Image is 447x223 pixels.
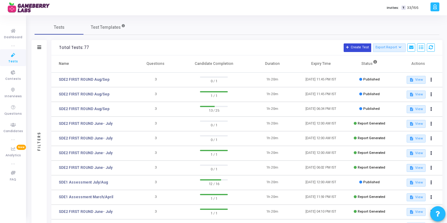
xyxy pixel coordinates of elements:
[10,177,16,182] span: FAQ
[407,179,425,187] button: View
[200,151,228,157] span: 1 / 1
[200,166,228,172] span: 0 / 1
[358,121,385,125] span: Report Generated
[200,210,228,216] span: 1 / 1
[297,102,345,117] td: [DATE] 06:34 PM IST
[131,161,180,175] td: 3
[409,166,414,170] mat-icon: description
[248,55,297,72] th: Duration
[297,161,345,175] td: [DATE] 06:02 PM IST
[297,190,345,205] td: [DATE] 11:59 PM IST
[363,180,380,184] span: Published
[59,165,113,170] a: SDE2 FIRST ROUND June- July
[248,117,297,131] td: 1h 20m
[363,107,380,111] span: Published
[409,151,414,155] mat-icon: description
[59,91,109,97] a: SDE2 FIRST ROUND Aug/Sep
[131,72,180,87] td: 3
[248,72,297,87] td: 1h 20m
[6,153,21,158] span: Analytics
[200,92,228,98] span: 1 / 1
[248,87,297,102] td: 1h 20m
[131,117,180,131] td: 3
[131,55,180,72] th: Questions
[297,175,345,190] td: [DATE] 12:00 AM IST
[407,91,425,98] button: View
[5,94,22,99] span: Interviews
[3,129,23,134] span: Candidates
[344,43,371,52] button: Create Test
[358,210,385,214] span: Report Generated
[131,175,180,190] td: 3
[131,146,180,161] td: 3
[407,193,425,201] button: View
[248,161,297,175] td: 1h 20m
[59,136,113,141] a: SDE2 FIRST ROUND June- July
[54,24,65,31] span: Tests
[358,136,385,140] span: Report Generated
[409,122,414,126] mat-icon: description
[297,87,345,102] td: [DATE] 11:45 PM IST
[8,2,54,14] img: logo
[401,6,405,10] span: T
[131,205,180,219] td: 3
[200,136,228,143] span: 0 / 1
[200,122,228,128] span: 0 / 1
[297,131,345,146] td: [DATE] 12:00 AM IST
[297,117,345,131] td: [DATE] 12:00 AM IST
[363,77,380,81] span: Published
[248,102,297,117] td: 1h 20m
[358,151,385,155] span: Report Generated
[91,24,121,31] span: Test Templates
[51,55,131,72] th: Name
[5,76,21,82] span: Contests
[409,136,414,141] mat-icon: description
[248,175,297,190] td: 1h 20m
[407,208,425,216] button: View
[297,72,345,87] td: [DATE] 11:45 PM IST
[407,164,425,172] button: View
[345,55,394,72] th: Status
[131,87,180,102] td: 3
[407,135,425,143] button: View
[17,145,26,150] span: New
[409,78,414,82] mat-icon: description
[407,120,425,128] button: View
[59,45,89,50] div: Total Tests: 77
[4,35,22,40] span: Dashboard
[297,205,345,219] td: [DATE] 04:10 PM IST
[180,55,248,72] th: Candidate Completion
[200,78,228,84] span: 0 / 1
[200,180,228,187] span: 12 / 16
[394,55,442,72] th: Actions
[407,149,425,157] button: View
[200,107,228,113] span: 13 / 25
[358,195,385,199] span: Report Generated
[8,59,18,64] span: Tests
[4,111,22,117] span: Questions
[36,107,42,175] div: Filters
[409,210,414,214] mat-icon: description
[59,77,109,82] a: SDE2 FIRST ROUND Aug/Sep
[59,180,108,185] a: SDE1 Assessment July/Aug
[387,5,399,10] label: Invites:
[248,190,297,205] td: 1h 20m
[200,195,228,201] span: 1 / 1
[358,165,385,169] span: Report Generated
[409,92,414,97] mat-icon: description
[59,121,113,126] a: SDE2 FIRST ROUND June- July
[363,92,380,96] span: Published
[248,205,297,219] td: 1h 20m
[59,209,113,214] a: SDE2 FIRST ROUND June- July
[407,105,425,113] button: View
[409,180,414,185] mat-icon: description
[59,194,113,200] a: SDE1 Assessment March/April
[297,146,345,161] td: [DATE] 12:00 AM IST
[407,5,419,10] span: 33/166
[59,106,109,112] a: SDE2 FIRST ROUND Aug/Sep
[407,76,425,84] button: View
[297,55,345,72] th: Expiry Time
[373,43,406,52] button: Export Report
[59,150,113,156] a: SDE2 FIRST ROUND June- July
[131,102,180,117] td: 3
